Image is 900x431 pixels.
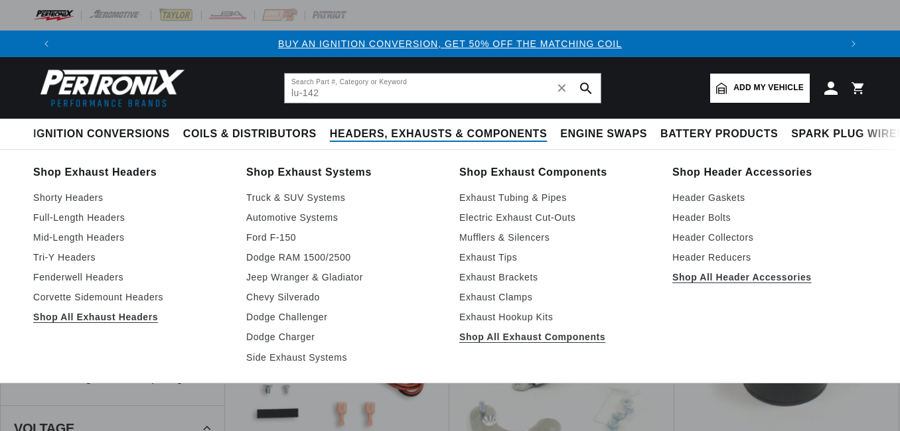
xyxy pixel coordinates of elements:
span: Add my vehicle [733,82,804,94]
a: Exhaust Tips [459,249,654,265]
a: Fenderwell Headers [33,269,228,285]
input: Search Part #, Category or Keyword [285,74,601,103]
summary: Ignition Conversions [33,119,177,150]
a: Corvette Sidemount Headers [33,289,228,305]
span: Battery Products [660,127,778,141]
a: Header Reducers [672,249,867,265]
a: Dodge Challenger [246,309,441,325]
a: Automotive Systems [246,210,441,225]
a: Exhaust Clamps [459,289,654,305]
a: Exhaust Hookup Kits [459,309,654,325]
div: 1 of 3 [60,36,840,51]
a: Mid-Length Headers [33,229,228,245]
a: Tri-Y Headers [33,249,228,265]
a: Full-Length Headers [33,210,228,225]
a: Electric Exhaust Cut-Outs [459,210,654,225]
button: Translation missing: en.sections.announcements.next_announcement [840,31,867,57]
button: search button [571,74,601,103]
a: Truck & SUV Systems [246,190,441,206]
a: Exhaust Brackets [459,269,654,285]
img: Pertronix [33,65,186,111]
a: Ford F-150 [246,229,441,245]
a: Shop All Header Accessories [672,269,867,285]
a: Shop Exhaust Components [459,163,654,182]
a: Shorty Headers [33,190,228,206]
a: Exhaust Tubing & Pipes [459,190,654,206]
span: Engine Swaps [560,127,647,141]
div: Announcement [60,36,840,51]
summary: Engine Swaps [554,119,654,150]
a: Header Bolts [672,210,867,225]
a: Shop All Exhaust Headers [33,309,228,325]
a: Header Gaskets [672,190,867,206]
a: Shop Header Accessories [672,163,867,182]
a: Shop All Exhaust Components [459,329,654,345]
span: Ignition Conversions [33,127,170,141]
a: Header Collectors [672,229,867,245]
span: Coils & Distributors [183,127,317,141]
summary: Headers, Exhausts & Components [323,119,554,150]
summary: Coils & Distributors [177,119,323,150]
a: Dodge RAM 1500/2500 [246,249,441,265]
button: Translation missing: en.sections.announcements.previous_announcement [33,31,60,57]
a: Chevy Silverado [246,289,441,305]
a: Jeep Wranger & Gladiator [246,269,441,285]
a: BUY AN IGNITION CONVERSION, GET 50% OFF THE MATCHING COIL [278,38,622,49]
summary: Battery Products [654,119,785,150]
a: Mufflers & Silencers [459,229,654,245]
a: Shop Exhaust Systems [246,163,441,182]
a: Add my vehicle [710,74,810,103]
a: Side Exhaust Systems [246,349,441,365]
a: Shop Exhaust Headers [33,163,228,182]
a: Dodge Charger [246,329,441,345]
span: Headers, Exhausts & Components [330,127,547,141]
